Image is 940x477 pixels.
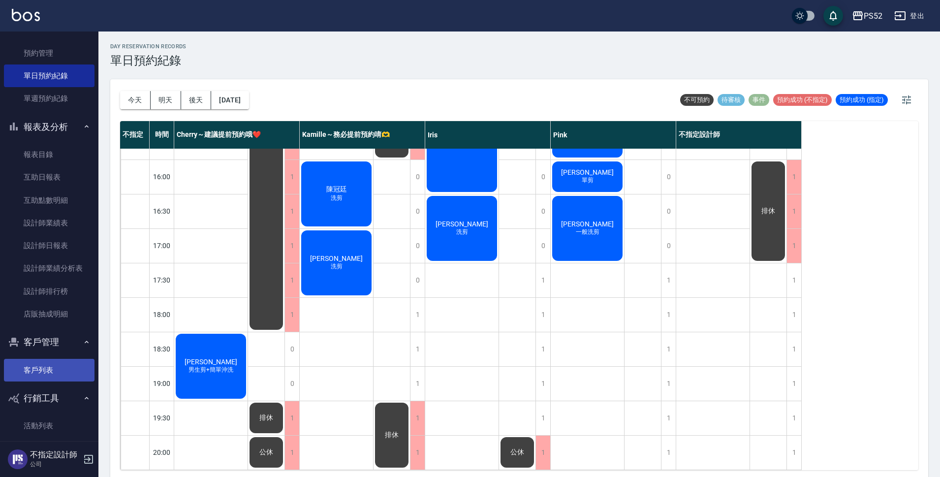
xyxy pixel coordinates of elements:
[661,436,676,470] div: 1
[110,43,187,50] h2: day Reservation records
[110,54,187,67] h3: 單日預約紀錄
[284,332,299,366] div: 0
[150,366,174,401] div: 19:00
[848,6,886,26] button: PS52
[30,450,80,460] h5: 不指定設計師
[559,220,616,228] span: [PERSON_NAME]
[890,7,928,25] button: 登出
[4,189,94,212] a: 互助點數明細
[211,91,249,109] button: [DATE]
[535,194,550,228] div: 0
[786,332,801,366] div: 1
[4,87,94,110] a: 單週預約紀錄
[410,194,425,228] div: 0
[150,194,174,228] div: 16:30
[535,332,550,366] div: 1
[4,280,94,303] a: 設計師排行榜
[4,114,94,140] button: 報表及分析
[300,121,425,149] div: Kamille～務必提前預約唷🫶
[329,262,345,271] span: 洗剪
[786,229,801,263] div: 1
[257,413,275,422] span: 排休
[174,121,300,149] div: Cherry～建議提前預約哦❤️
[661,401,676,435] div: 1
[535,298,550,332] div: 1
[786,436,801,470] div: 1
[284,229,299,263] div: 1
[661,332,676,366] div: 1
[257,448,275,457] span: 公休
[4,329,94,355] button: 客戶管理
[4,414,94,437] a: 活動列表
[410,229,425,263] div: 0
[4,143,94,166] a: 報表目錄
[150,159,174,194] div: 16:00
[786,160,801,194] div: 1
[425,121,551,149] div: Iris
[508,448,526,457] span: 公休
[786,263,801,297] div: 1
[4,212,94,234] a: 設計師業績表
[150,263,174,297] div: 17:30
[4,166,94,189] a: 互助日報表
[284,436,299,470] div: 1
[749,95,769,104] span: 事件
[284,367,299,401] div: 0
[4,438,94,460] a: 活動店家參與列表
[718,95,745,104] span: 待審核
[324,185,349,194] span: 陳冠廷
[4,385,94,411] button: 行銷工具
[786,401,801,435] div: 1
[284,160,299,194] div: 1
[410,436,425,470] div: 1
[759,207,777,216] span: 排休
[535,160,550,194] div: 0
[410,401,425,435] div: 1
[559,168,616,176] span: [PERSON_NAME]
[308,254,365,262] span: [PERSON_NAME]
[187,366,235,374] span: 男生剪+簡單沖洗
[661,160,676,194] div: 0
[284,194,299,228] div: 1
[284,263,299,297] div: 1
[434,220,490,228] span: [PERSON_NAME]
[150,435,174,470] div: 20:00
[284,298,299,332] div: 1
[410,332,425,366] div: 1
[181,91,212,109] button: 後天
[786,194,801,228] div: 1
[329,194,345,202] span: 洗剪
[284,401,299,435] div: 1
[4,42,94,64] a: 預約管理
[410,263,425,297] div: 0
[4,64,94,87] a: 單日預約紀錄
[150,228,174,263] div: 17:00
[823,6,843,26] button: save
[535,229,550,263] div: 0
[773,95,832,104] span: 預約成功 (不指定)
[864,10,882,22] div: PS52
[661,367,676,401] div: 1
[535,401,550,435] div: 1
[786,298,801,332] div: 1
[676,121,802,149] div: 不指定設計師
[580,176,595,185] span: 單剪
[535,367,550,401] div: 1
[410,160,425,194] div: 0
[150,332,174,366] div: 18:30
[183,358,239,366] span: [PERSON_NAME]
[661,298,676,332] div: 1
[410,367,425,401] div: 1
[4,303,94,325] a: 店販抽成明細
[680,95,714,104] span: 不可預約
[574,228,601,236] span: 一般洗剪
[836,95,888,104] span: 預約成功 (指定)
[383,431,401,440] span: 排休
[150,401,174,435] div: 19:30
[30,460,80,469] p: 公司
[150,297,174,332] div: 18:00
[4,359,94,382] a: 客戶列表
[661,194,676,228] div: 0
[551,121,676,149] div: Pink
[410,298,425,332] div: 1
